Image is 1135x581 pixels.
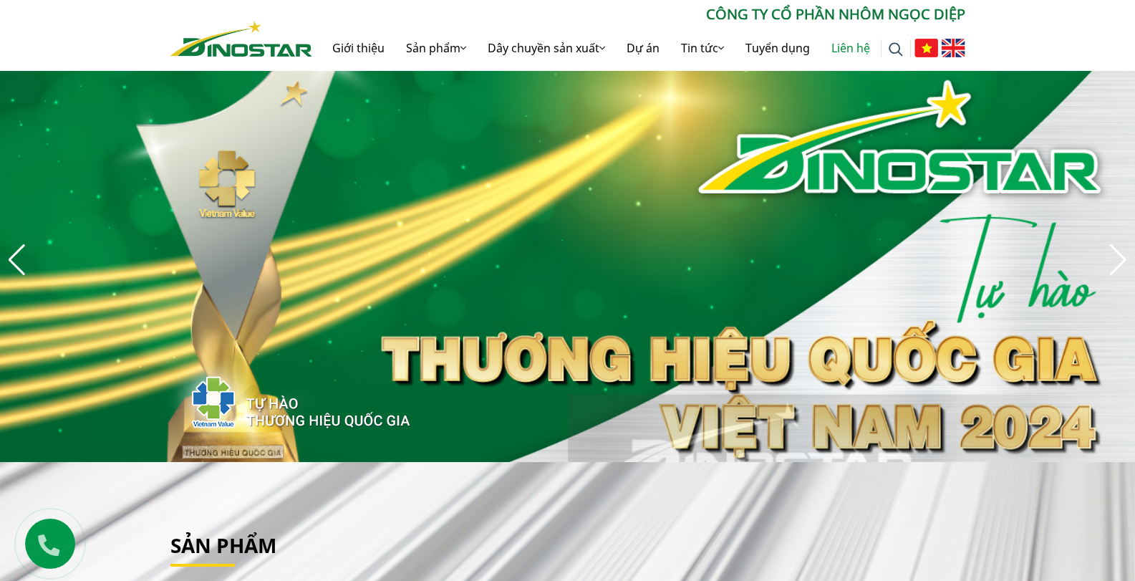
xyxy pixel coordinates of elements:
[170,18,312,56] a: Nhôm Dinostar
[170,21,312,57] img: Nhôm Dinostar
[1109,244,1128,276] div: Next slide
[477,25,616,71] a: Dây chuyền sản xuất
[170,532,276,559] a: Sản phẩm
[149,350,412,448] img: thqg
[312,4,965,25] p: CÔNG TY CỔ PHẦN NHÔM NGỌC DIỆP
[395,25,477,71] a: Sản phẩm
[7,244,26,276] div: Previous slide
[821,25,881,71] a: Liên hệ
[616,25,670,71] a: Dự án
[914,39,938,57] img: Tiếng Việt
[322,25,395,71] a: Giới thiệu
[889,42,903,57] img: search
[735,25,821,71] a: Tuyển dụng
[670,25,735,71] a: Tin tức
[942,39,965,57] img: English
